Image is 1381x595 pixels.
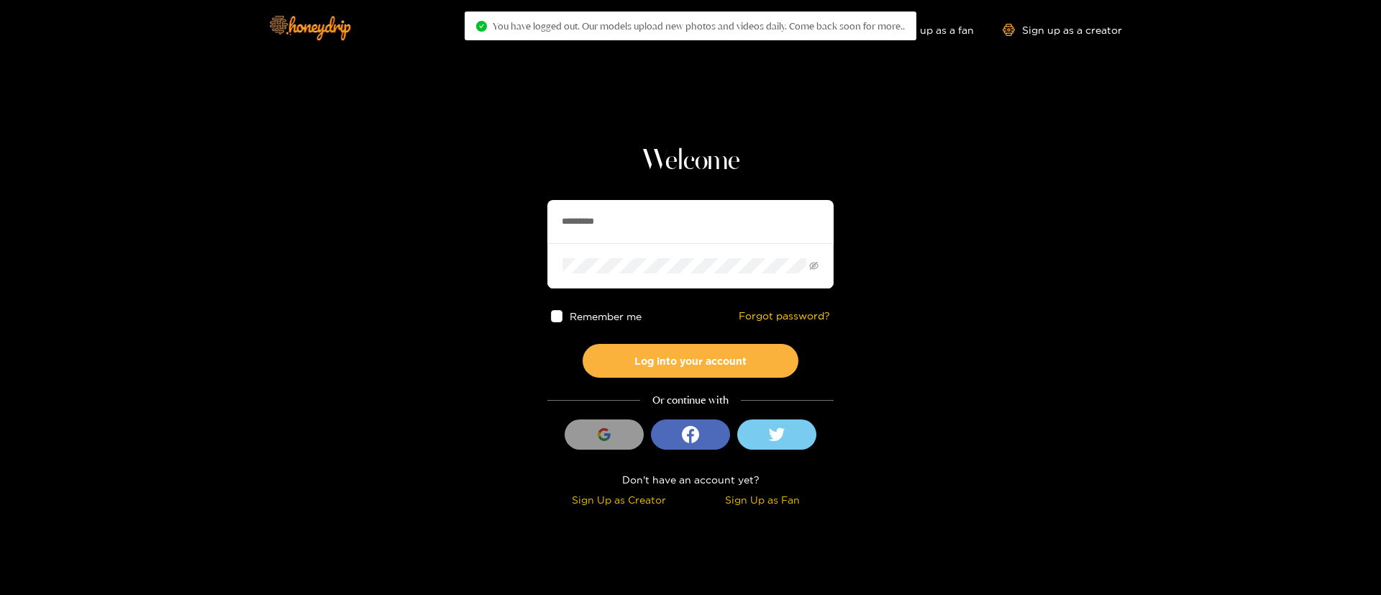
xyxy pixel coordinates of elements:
span: You have logged out. Our models upload new photos and videos daily. Come back soon for more.. [493,20,905,32]
button: Log into your account [583,344,798,378]
span: eye-invisible [809,261,819,271]
a: Sign up as a fan [875,24,974,36]
div: Sign Up as Creator [551,491,687,508]
a: Forgot password? [739,310,830,322]
div: Or continue with [547,392,834,409]
div: Sign Up as Fan [694,491,830,508]
a: Sign up as a creator [1003,24,1122,36]
h1: Welcome [547,144,834,178]
span: Remember me [570,311,642,322]
span: check-circle [476,21,487,32]
div: Don't have an account yet? [547,471,834,488]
